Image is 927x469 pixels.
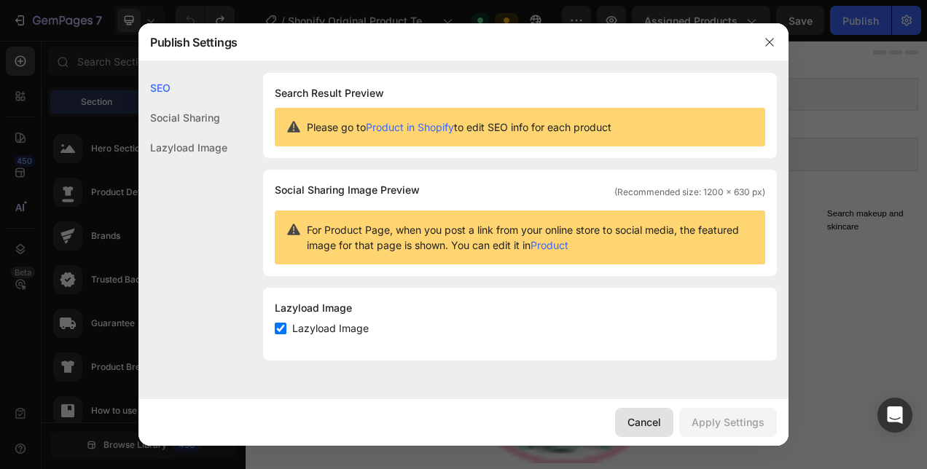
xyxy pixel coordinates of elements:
[614,186,765,199] span: (Recommended size: 1200 x 630 px)
[531,239,568,251] a: Product
[615,408,673,437] button: Cancel
[679,408,777,437] button: Apply Settings
[275,84,765,102] h1: Search Result Preview
[138,133,227,162] div: Lazyload Image
[419,212,475,232] div: BLOG
[138,73,227,103] div: SEO
[627,414,661,430] div: Cancel
[367,60,530,77] span: Shopify section: product-information
[366,121,454,133] a: Product in Shopify
[744,212,875,248] div: Search makeup and skincare
[307,222,754,253] span: For Product Page, when you post a link from your online store to social media, the featured image...
[176,238,227,258] div: NEW
[307,119,611,135] span: Please go to to edit SEO info for each product
[138,103,227,133] div: Social Sharing
[343,212,399,232] div: BUNDLES
[877,398,912,433] div: Open Intercom Messenger
[275,181,420,199] span: Social Sharing Image Preview
[692,414,764,430] div: Apply Settings
[495,212,551,232] div: ABOUTUS
[267,212,323,232] div: SHOP
[352,137,545,154] span: Shopify section: product-recommendations
[138,23,751,61] div: Publish Settings
[292,320,369,337] span: Lazyload Image
[275,299,765,317] div: Lazyload Image
[591,212,721,232] div: REVIEWS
